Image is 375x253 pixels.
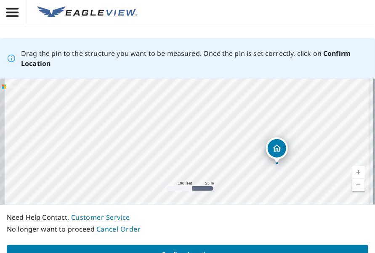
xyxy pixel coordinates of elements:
[96,223,141,235] button: Cancel Order
[352,179,365,191] a: Current Level 18, Zoom Out
[266,137,288,163] div: Dropped pin, building 1, Residential property, 611 Carolina Springs Rd North Augusta, SC 29841
[21,48,368,69] p: Drag the pin to the structure you want to be measured. Once the pin is set correctly, click on
[32,1,142,24] a: EV Logo
[37,6,137,19] img: EV Logo
[7,211,368,223] p: Need Help Contact,
[352,166,365,179] a: Current Level 18, Zoom In
[71,211,130,223] button: Customer Service
[7,223,368,235] p: No longer want to proceed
